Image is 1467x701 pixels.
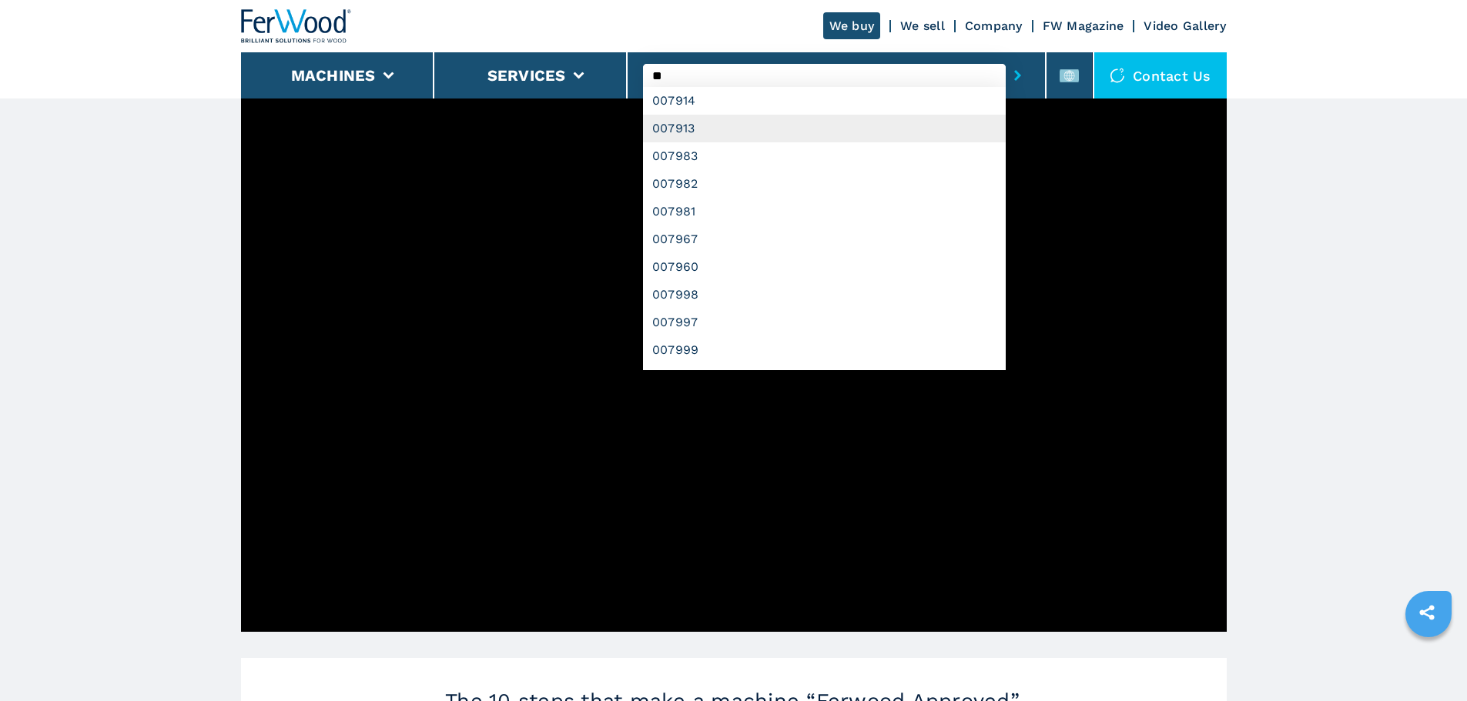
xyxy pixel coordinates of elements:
img: Ferwood [241,9,352,43]
a: FW Magazine [1043,18,1124,33]
div: 007997 [643,309,1006,336]
a: sharethis [1408,593,1446,632]
div: 007967 [643,225,1006,253]
div: 007914 [643,87,1006,115]
iframe: The Ferwood Approved certificate: a 10-step review process - Ferwoodgroup [241,78,1227,632]
a: We buy [823,12,881,39]
div: 007999 [643,336,1006,364]
div: Contact us [1094,52,1227,98]
button: Machines [291,66,376,85]
div: 007998 [643,281,1006,309]
div: 007981 [643,198,1006,225]
a: Video Gallery [1144,18,1226,33]
button: Services [487,66,566,85]
button: submit-button [1006,58,1030,93]
a: Company [965,18,1023,33]
img: Contact us [1110,68,1125,83]
div: 007982 [643,170,1006,198]
div: 007960 [643,253,1006,281]
div: 007983 [643,142,1006,170]
iframe: Chat [1402,632,1455,689]
div: 007913 [643,115,1006,142]
a: We sell [900,18,945,33]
